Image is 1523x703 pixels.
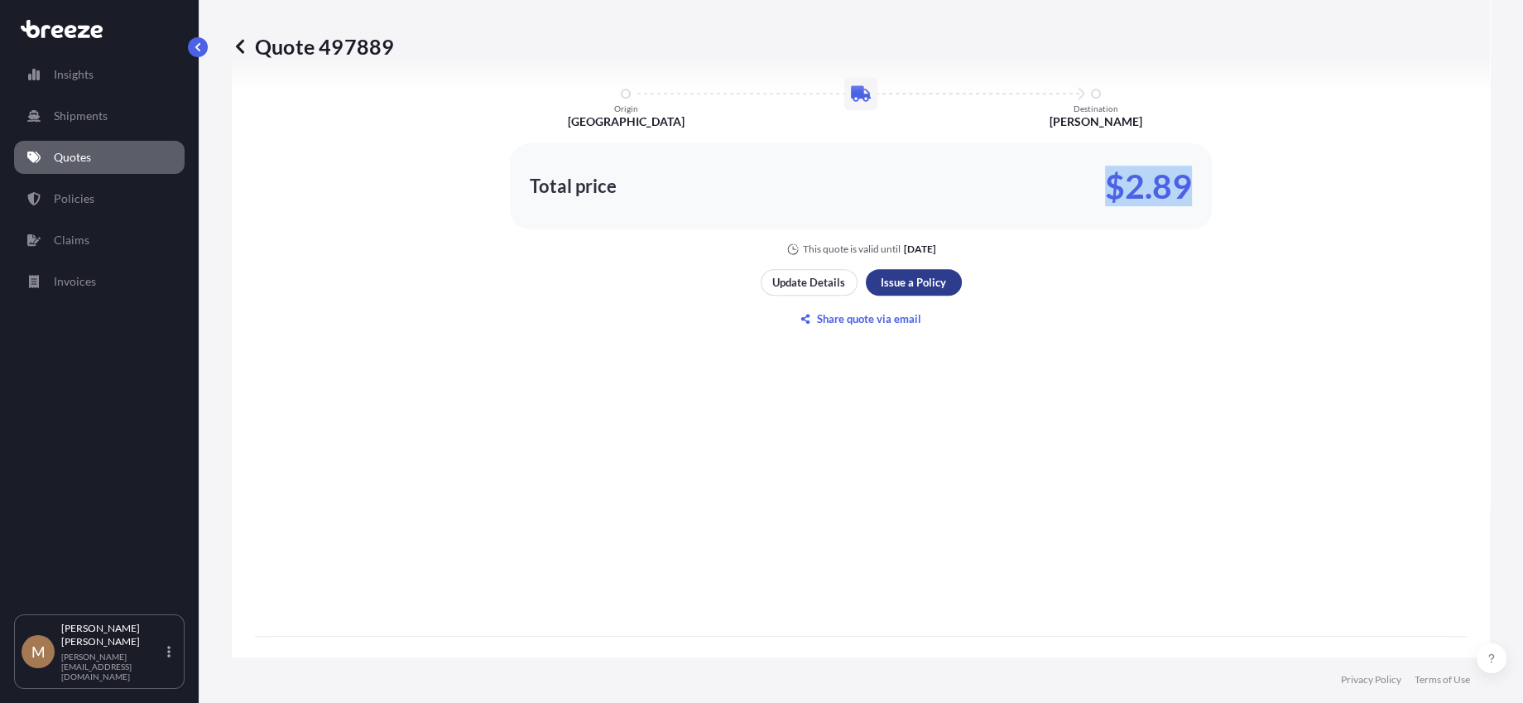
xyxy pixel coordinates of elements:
p: Total price [530,178,617,195]
p: [GEOGRAPHIC_DATA] [568,113,685,130]
p: Quotes [54,149,91,166]
p: Destination [1074,104,1118,113]
p: Shipments [54,108,108,124]
p: [PERSON_NAME] [1050,113,1142,130]
button: Share quote via email [761,306,962,332]
p: Update Details [772,274,845,291]
a: Quotes [14,141,185,174]
span: M [31,643,46,660]
p: Quote 497889 [232,33,394,60]
a: Policies [14,182,185,215]
div: Main Exclusions [275,643,1447,683]
button: Issue a Policy [866,269,962,296]
p: Issue a Policy [881,274,946,291]
a: Insights [14,58,185,91]
p: Origin [614,104,638,113]
p: Claims [54,232,89,248]
button: Update Details [761,269,858,296]
p: [PERSON_NAME][EMAIL_ADDRESS][DOMAIN_NAME] [61,652,164,681]
p: Insights [54,66,94,83]
p: Invoices [54,273,96,290]
a: Privacy Policy [1341,673,1401,686]
a: Shipments [14,99,185,132]
p: This quote is valid until [803,243,901,256]
p: [PERSON_NAME] [PERSON_NAME] [61,622,164,648]
p: $2.89 [1105,173,1192,200]
a: Invoices [14,265,185,298]
span: Main Exclusions [275,655,369,672]
a: Claims [14,224,185,257]
p: Policies [54,190,94,207]
p: [DATE] [904,243,936,256]
a: Terms of Use [1415,673,1470,686]
p: Share quote via email [817,311,921,327]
